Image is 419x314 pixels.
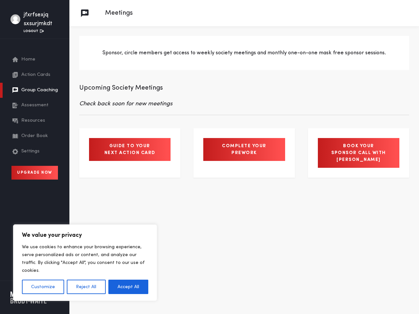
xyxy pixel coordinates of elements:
button: Customize [22,280,64,294]
button: Reject All [67,280,105,294]
p: Upcoming Society Meetings [79,83,409,93]
div: We value your privacy [13,224,157,301]
p: Meetings [99,8,133,18]
a: Resources [12,113,60,129]
a: Complete your Prework [203,138,285,161]
span: Order Book [21,132,48,140]
p: Sponsor, circle members get access to weekly society meetings and monthly one-on-one mask free sp... [92,49,396,57]
span: Group Coaching [21,87,58,94]
span: Home [21,56,35,63]
span: Assessment [21,102,48,109]
a: Assessment [12,98,60,113]
a: Group Coaching [12,83,60,98]
a: Logout [24,29,44,33]
p: We value your privacy [22,231,148,239]
a: Order Book [12,129,60,144]
a: Book your Sponsor call with [PERSON_NAME] [318,138,399,168]
em: Check back soon for new meetings [79,101,173,107]
button: Accept All [108,280,148,294]
a: Home [12,52,60,67]
span: Settings [21,148,40,155]
a: Guide to your next Action Card [89,138,171,161]
a: Upgrade Now [11,166,58,180]
a: Action Cards [12,67,60,83]
div: jfxrfsexjq sxsurjmkdt [24,10,59,28]
span: Resources [21,117,45,125]
span: Action Cards [21,71,50,79]
p: We use cookies to enhance your browsing experience, serve personalized ads or content, and analyz... [22,243,148,274]
a: Settings [12,144,60,159]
